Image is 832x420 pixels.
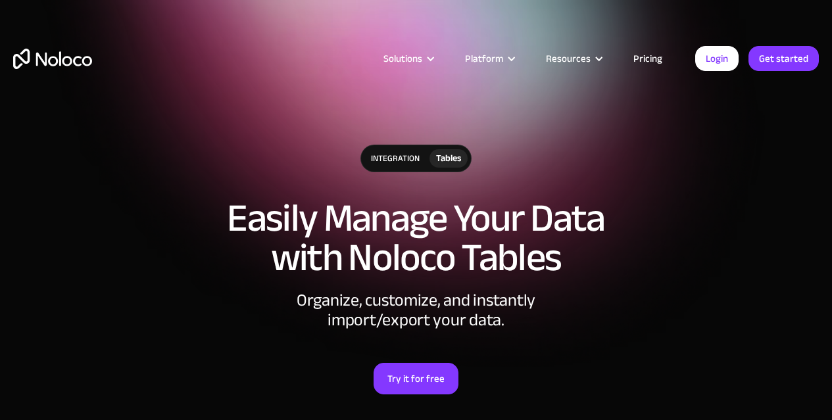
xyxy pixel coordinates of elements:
div: Try it for free [387,370,445,387]
div: Organize, customize, and instantly import/export your data. [219,291,614,330]
div: Platform [449,50,529,67]
h1: Easily Manage Your Data with Noloco Tables [13,198,819,277]
a: Try it for free [374,363,458,394]
div: Platform [465,50,503,67]
div: Solutions [367,50,449,67]
div: Resources [529,50,617,67]
div: integration [361,145,429,172]
a: Get started [748,46,819,71]
a: Login [695,46,739,71]
div: Tables [436,151,461,166]
a: Pricing [617,50,679,67]
div: Solutions [383,50,422,67]
a: home [13,49,92,69]
div: Resources [546,50,591,67]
